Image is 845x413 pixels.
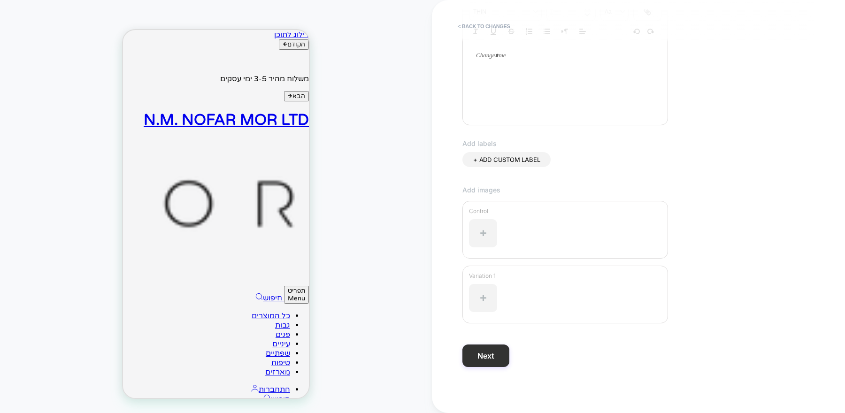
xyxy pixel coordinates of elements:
a: התחברות [128,355,167,364]
span: הקודם [164,11,182,18]
a: גבות [152,291,167,300]
span: + ADD CUSTOM LABEL [473,156,540,163]
a: עיניים [149,309,167,319]
span: תפריט [165,257,182,265]
span: הבא [169,62,182,70]
a: טיפוח [148,328,167,337]
span: N.M. NOFAR MOR LTD [21,81,186,99]
a: פנים [153,300,167,309]
button: הבא [161,61,186,71]
button: < Back to changes [453,19,515,34]
a: כל המוצרים [129,281,167,291]
span: fontWeight [469,3,541,21]
a: מארזים [142,337,167,347]
span: חיפוש [140,263,159,273]
p: Variation 1 [469,272,661,279]
img: down [585,13,590,17]
span: חיפוש [148,365,167,374]
p: Control [469,207,661,214]
button: Next [462,344,509,367]
span: Menu [165,265,182,272]
a: חיפוש [140,365,167,374]
a: שפתיים [143,319,167,328]
a: חיפוש [132,263,161,273]
span: התחברות [136,355,167,364]
button: תפריט [161,256,186,274]
img: line height [550,8,559,15]
button: הקודם [156,9,186,20]
span: Add labels [462,139,497,147]
span: Add images [462,186,805,194]
span: transform [601,3,628,21]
